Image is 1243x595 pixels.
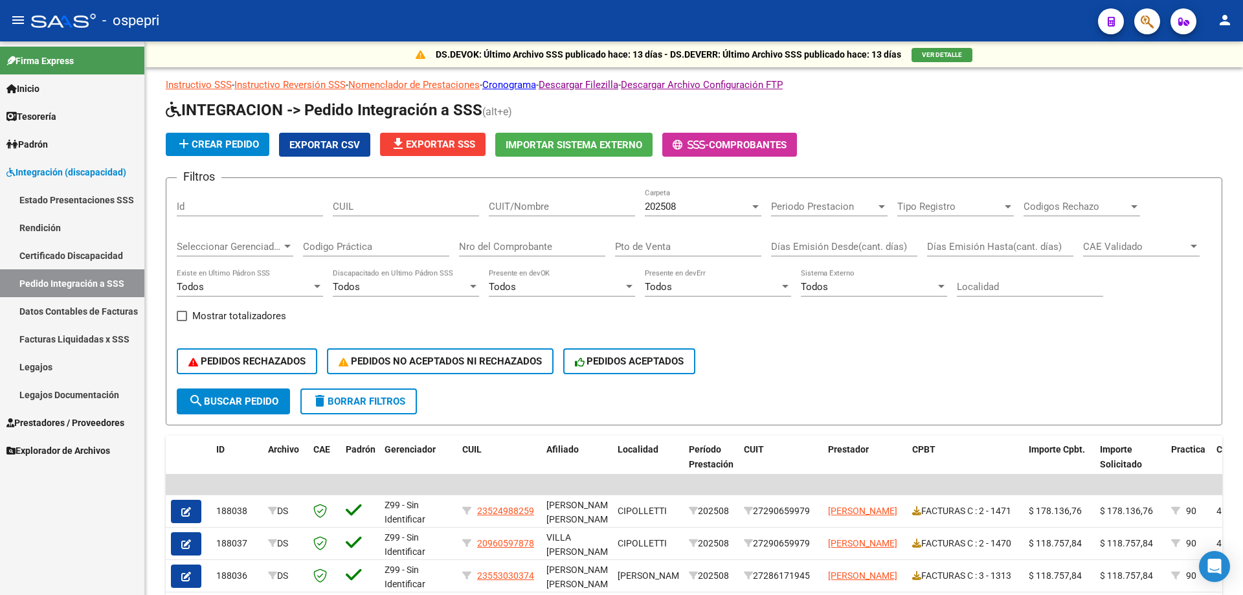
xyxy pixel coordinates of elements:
span: 20960597878 [477,538,534,548]
span: 202508 [645,201,676,212]
span: 23553030374 [477,570,534,581]
datatable-header-cell: CPBT [907,436,1024,493]
span: CUIL [462,444,482,455]
p: - - - - - [166,78,1222,92]
span: INTEGRACION -> Pedido Integración a SSS [166,101,482,119]
button: PEDIDOS ACEPTADOS [563,348,696,374]
p: DS.DEVOK: Último Archivo SSS publicado hace: 13 días - DS.DEVERR: Último Archivo SSS publicado ha... [436,47,901,62]
span: - [673,139,709,151]
datatable-header-cell: CUIT [739,436,823,493]
button: -Comprobantes [662,133,797,157]
datatable-header-cell: Importe Cpbt. [1024,436,1095,493]
span: Exportar CSV [289,139,360,151]
span: Todos [645,281,672,293]
span: CAE [313,444,330,455]
span: Firma Express [6,54,74,68]
div: FACTURAS C : 2 - 1471 [912,504,1018,519]
span: Importar Sistema Externo [506,139,642,151]
span: [PERSON_NAME] [828,506,897,516]
span: 4 [1216,538,1222,548]
span: $ 118.757,84 [1029,538,1082,548]
span: 90 [1186,538,1196,548]
button: Importar Sistema Externo [495,133,653,157]
datatable-header-cell: Período Prestación [684,436,739,493]
a: Descargar Filezilla [539,79,618,91]
datatable-header-cell: Importe Solicitado [1095,436,1166,493]
span: Todos [177,281,204,293]
span: Archivo [268,444,299,455]
span: Practica [1171,444,1205,455]
datatable-header-cell: Practica [1166,436,1211,493]
datatable-header-cell: CAE [308,436,341,493]
button: PEDIDOS RECHAZADOS [177,348,317,374]
span: Borrar Filtros [312,396,405,407]
datatable-header-cell: Gerenciador [379,436,457,493]
span: Localidad [618,444,658,455]
span: Tesorería [6,109,56,124]
span: VILLA [PERSON_NAME] , - [546,532,616,572]
span: 23524988259 [477,506,534,516]
a: Cronograma [482,79,536,91]
span: [PERSON_NAME] [828,538,897,548]
span: Crear Pedido [176,139,259,150]
span: Todos [801,281,828,293]
span: Importe Solicitado [1100,444,1142,469]
span: $ 118.757,84 [1100,570,1153,581]
span: Afiliado [546,444,579,455]
span: Integración (discapacidad) [6,165,126,179]
mat-icon: delete [312,393,328,409]
datatable-header-cell: Localidad [612,436,684,493]
span: PEDIDOS NO ACEPTADOS NI RECHAZADOS [339,355,542,367]
div: 202508 [689,536,733,551]
span: CIPOLLETTI [618,506,667,516]
button: PEDIDOS NO ACEPTADOS NI RECHAZADOS [327,348,554,374]
mat-icon: add [176,136,192,152]
span: Inicio [6,82,39,96]
mat-icon: search [188,393,204,409]
span: [PERSON_NAME] [618,570,687,581]
span: Exportar SSS [390,139,475,150]
div: 202508 [689,568,733,583]
a: Descargar Archivo Configuración FTP [621,79,783,91]
span: $ 118.757,84 [1029,570,1082,581]
mat-icon: person [1217,12,1233,28]
div: 188038 [216,504,258,519]
div: 202508 [689,504,733,519]
datatable-header-cell: Afiliado [541,436,612,493]
span: Z99 - Sin Identificar [385,565,425,590]
h3: Filtros [177,168,221,186]
a: Nomenclador de Prestaciones [348,79,480,91]
span: Padrón [6,137,48,152]
datatable-header-cell: Padrón [341,436,379,493]
button: Exportar CSV [279,133,370,157]
span: Prestadores / Proveedores [6,416,124,430]
mat-icon: menu [10,12,26,28]
div: 27290659979 [744,536,818,551]
span: - ospepri [102,6,159,35]
span: CPBT [912,444,935,455]
datatable-header-cell: Archivo [263,436,308,493]
div: FACTURAS C : 2 - 1470 [912,536,1018,551]
span: CAE Validado [1083,241,1188,253]
datatable-header-cell: Prestador [823,436,907,493]
span: Buscar Pedido [188,396,278,407]
span: Prestador [828,444,869,455]
span: ID [216,444,225,455]
span: PEDIDOS ACEPTADOS [575,355,684,367]
span: Importe Cpbt. [1029,444,1085,455]
span: Mostrar totalizadores [192,308,286,324]
span: [PERSON_NAME] [828,570,897,581]
datatable-header-cell: ID [211,436,263,493]
div: 27290659979 [744,504,818,519]
span: Seleccionar Gerenciador [177,241,282,253]
datatable-header-cell: CUIL [457,436,541,493]
div: DS [268,504,303,519]
div: 27286171945 [744,568,818,583]
span: Gerenciador [385,444,436,455]
span: PEDIDOS RECHAZADOS [188,355,306,367]
button: Exportar SSS [380,133,486,156]
div: DS [268,568,303,583]
span: [PERSON_NAME] [PERSON_NAME] [546,565,616,590]
span: Z99 - Sin Identificar [385,532,425,557]
span: Z99 - Sin Identificar [385,500,425,525]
